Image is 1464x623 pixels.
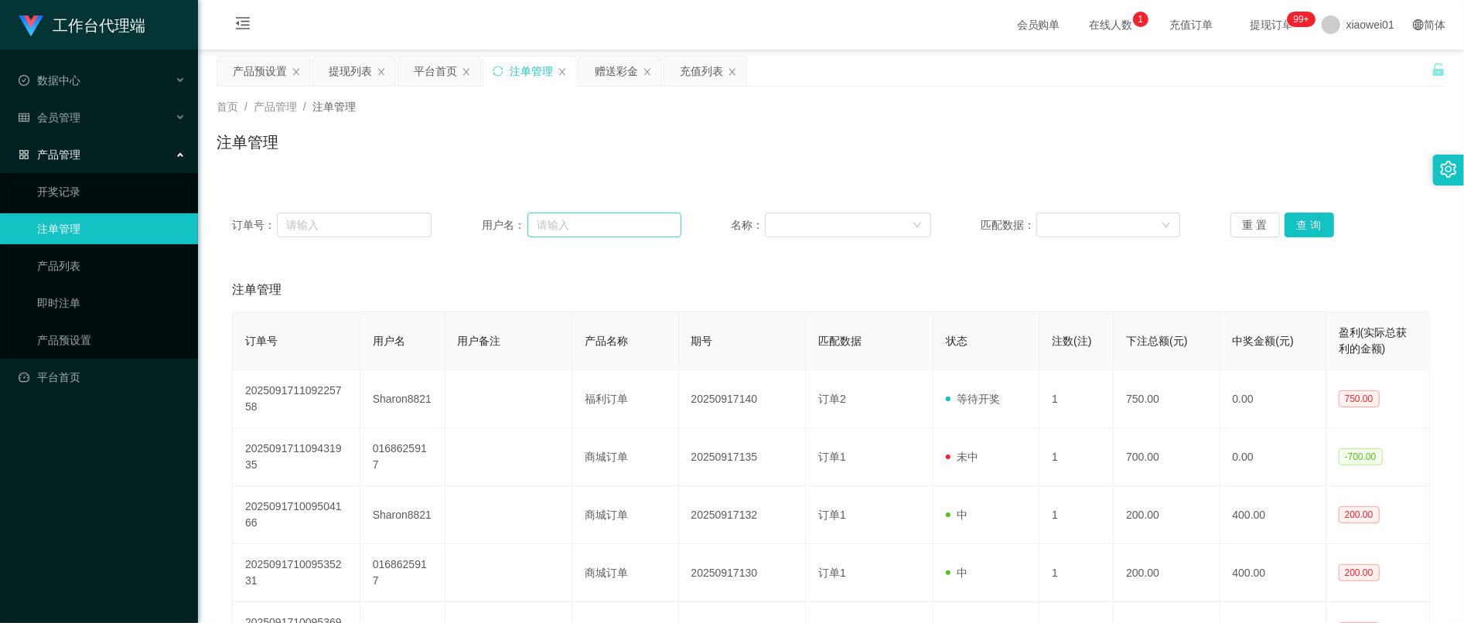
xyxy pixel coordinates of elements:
span: 提现订单 [1243,19,1302,30]
span: 中奖金额(元) [1233,335,1294,347]
td: 20250917140 [679,370,807,428]
i: 图标: menu-fold [217,1,269,50]
span: 下注总额(元) [1126,335,1187,347]
a: 图标: dashboard平台首页 [19,362,186,393]
td: Sharon8821 [360,486,445,544]
i: 图标: close [462,67,471,77]
p: 1 [1138,12,1143,27]
input: 请输入 [527,213,681,237]
td: Sharon8821 [360,370,445,428]
div: 注单管理 [510,56,553,86]
i: 图标: sync [493,66,503,77]
div: 充值列表 [680,56,723,86]
td: 1 [1039,428,1114,486]
div: 产品预设置 [233,56,287,86]
div: 平台首页 [414,56,457,86]
td: 20250917132 [679,486,807,544]
i: 图标: close [558,67,567,77]
span: 注单管理 [312,100,356,113]
td: 0.00 [1220,370,1326,428]
span: 订单1 [818,509,846,521]
td: 202509171109431935 [233,428,360,486]
span: 注数(注) [1052,335,1091,347]
i: 图标: close [377,67,386,77]
i: 图标: unlock [1432,63,1445,77]
span: 订单号： [232,217,277,233]
span: -700.00 [1339,448,1383,465]
sup: 1216 [1288,12,1316,27]
span: 名称： [731,217,765,233]
td: 0168625917 [360,544,445,602]
span: 订单1 [818,451,846,463]
td: 商城订单 [572,486,678,544]
i: 图标: global [1413,19,1424,30]
td: 0.00 [1220,428,1326,486]
sup: 1 [1133,12,1148,27]
span: 盈利(实际总获利的金额) [1339,326,1408,355]
td: 1 [1039,544,1114,602]
td: 20250917135 [679,428,807,486]
span: 订单号 [245,335,278,347]
span: / [244,100,247,113]
span: 产品管理 [254,100,297,113]
span: / [303,100,306,113]
span: 匹配数据： [981,217,1036,233]
input: 请输入 [277,213,432,237]
td: 200.00 [1114,486,1220,544]
span: 会员管理 [19,111,80,124]
span: 数据中心 [19,74,80,87]
button: 查 询 [1285,213,1334,237]
span: 充值订单 [1162,19,1221,30]
td: 福利订单 [572,370,678,428]
a: 注单管理 [37,213,186,244]
td: 200.00 [1114,544,1220,602]
span: 中 [946,567,967,579]
span: 用户名 [373,335,405,347]
td: 750.00 [1114,370,1220,428]
i: 图标: check-circle-o [19,75,29,86]
span: 匹配数据 [818,335,862,347]
i: 图标: close [292,67,301,77]
span: 中 [946,509,967,521]
td: 1 [1039,370,1114,428]
h1: 注单管理 [217,131,278,154]
i: 图标: close [728,67,737,77]
td: 202509171009535231 [233,544,360,602]
div: 赠送彩金 [595,56,638,86]
img: logo.9652507e.png [19,15,43,37]
td: 商城订单 [572,544,678,602]
span: 750.00 [1339,390,1380,407]
span: 首页 [217,100,238,113]
i: 图标: down [1162,220,1171,231]
span: 订单1 [818,567,846,579]
span: 在线人数 [1082,19,1141,30]
a: 工作台代理端 [19,19,145,31]
a: 产品列表 [37,250,186,281]
a: 开奖记录 [37,176,186,207]
td: 0168625917 [360,428,445,486]
i: 图标: down [913,220,922,231]
td: 202509171009504166 [233,486,360,544]
h1: 工作台代理端 [53,1,145,50]
i: 图标: table [19,112,29,123]
span: 200.00 [1339,506,1380,523]
span: 产品管理 [19,148,80,161]
a: 即时注单 [37,288,186,318]
td: 商城订单 [572,428,678,486]
i: 图标: appstore-o [19,149,29,160]
i: 图标: close [643,67,652,77]
td: 700.00 [1114,428,1220,486]
span: 200.00 [1339,564,1380,581]
div: 提现列表 [329,56,372,86]
span: 状态 [946,335,967,347]
span: 订单2 [818,393,846,405]
span: 用户备注 [458,335,501,347]
td: 1 [1039,486,1114,544]
td: 202509171109225758 [233,370,360,428]
td: 20250917130 [679,544,807,602]
span: 产品名称 [585,335,628,347]
span: 用户名： [482,217,528,233]
a: 产品预设置 [37,325,186,356]
td: 400.00 [1220,544,1326,602]
td: 400.00 [1220,486,1326,544]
